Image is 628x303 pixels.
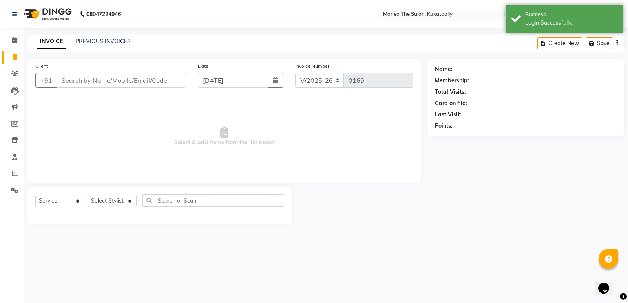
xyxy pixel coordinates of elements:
[586,37,613,49] button: Save
[435,99,467,107] div: Card on file:
[75,38,131,45] a: PREVIOUS INVOICES
[595,272,620,295] iframe: chat widget
[35,73,57,88] button: +91
[537,37,582,49] button: Create New
[20,3,74,25] img: logo
[525,19,617,27] div: Login Successfully.
[435,88,466,96] div: Total Visits:
[86,3,121,25] b: 08047224946
[435,122,453,130] div: Points:
[35,63,48,70] label: Client
[142,194,284,207] input: Search or Scan
[37,34,66,49] a: INVOICE
[435,65,453,73] div: Name:
[35,97,413,176] span: Select & add items from the list below
[198,63,208,70] label: Date
[57,73,186,88] input: Search by Name/Mobile/Email/Code
[295,63,329,70] label: Invoice Number
[525,11,617,19] div: Success
[435,76,469,85] div: Membership:
[435,111,461,119] div: Last Visit:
